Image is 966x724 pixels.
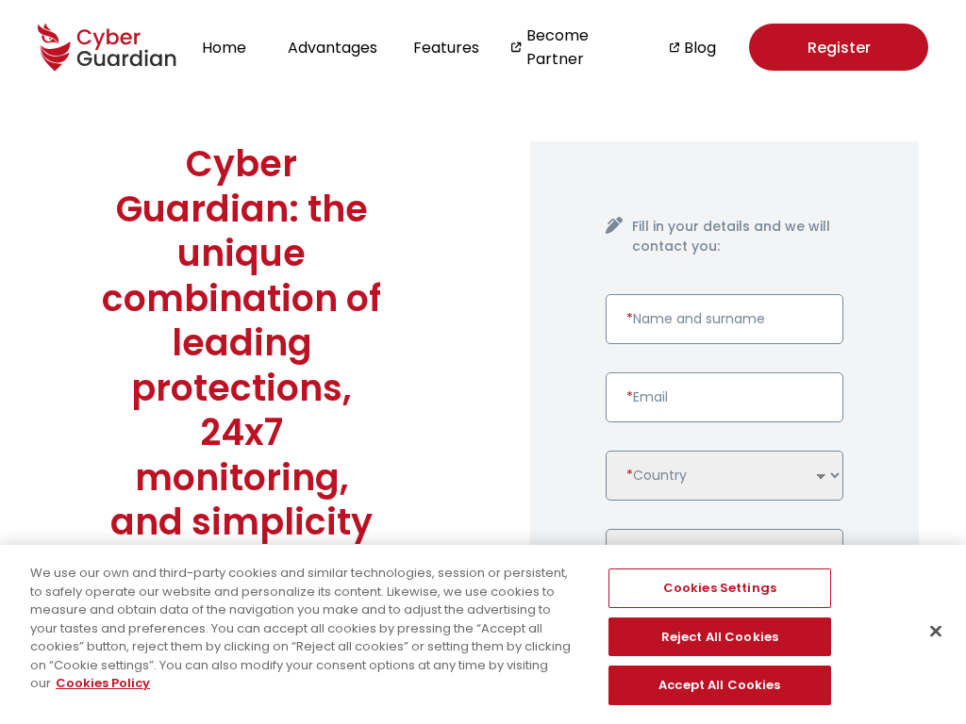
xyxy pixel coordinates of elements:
[684,36,711,59] a: Blog
[608,568,831,608] button: Cookies Settings
[282,35,383,60] button: Advantages
[94,141,389,545] h1: Cyber Guardian: the unique combination of leading protections, 24x7 monitoring, and simplicity
[608,666,831,705] button: Accept All Cookies
[196,35,252,60] button: Home
[749,24,928,71] a: Register
[608,617,831,657] button: Reject All Cookies
[408,35,485,60] button: Features
[915,611,957,652] button: Close
[526,24,632,71] a: Become Partner
[56,674,150,692] a: More information about your privacy, opens in a new tab
[30,564,579,693] div: We use our own and third-party cookies and similar technologies, session or persistent, to safely...
[632,217,843,256] h4: Fill in your details and we will contact you:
